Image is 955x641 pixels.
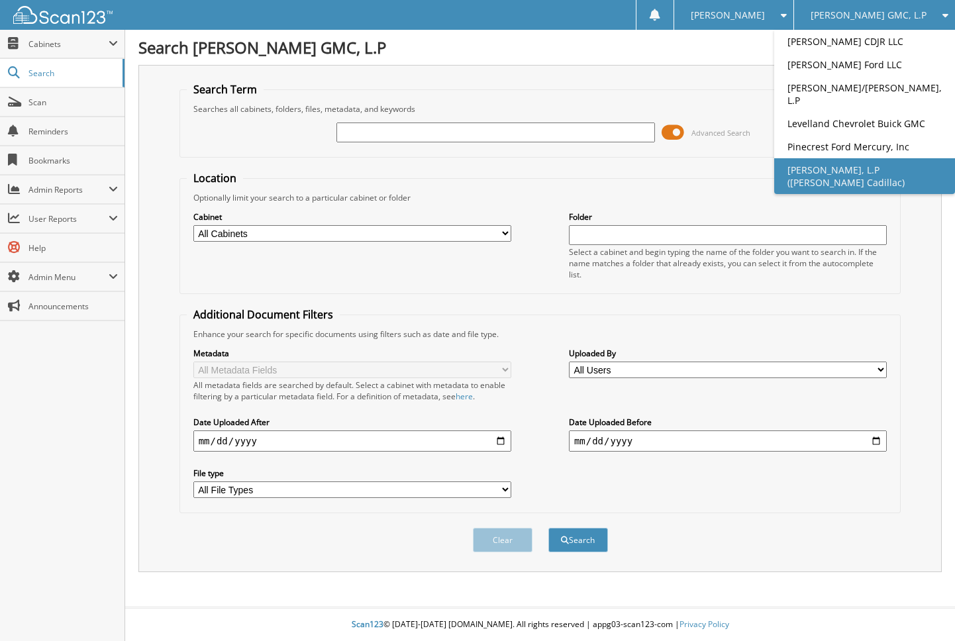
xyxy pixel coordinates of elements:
[187,328,894,340] div: Enhance your search for specific documents using filters such as date and file type.
[193,430,511,452] input: start
[456,391,473,402] a: here
[28,38,109,50] span: Cabinets
[193,211,511,222] label: Cabinet
[187,307,340,322] legend: Additional Document Filters
[569,417,887,428] label: Date Uploaded Before
[28,184,109,195] span: Admin Reports
[28,155,118,166] span: Bookmarks
[569,246,887,280] div: Select a cabinet and begin typing the name of the folder you want to search in. If the name match...
[691,128,750,138] span: Advanced Search
[28,213,109,224] span: User Reports
[473,528,532,552] button: Clear
[569,211,887,222] label: Folder
[193,348,511,359] label: Metadata
[569,430,887,452] input: end
[125,609,955,641] div: © [DATE]-[DATE] [DOMAIN_NAME]. All rights reserved | appg03-scan123-com |
[352,618,383,630] span: Scan123
[28,301,118,312] span: Announcements
[13,6,113,24] img: scan123-logo-white.svg
[28,126,118,137] span: Reminders
[28,97,118,108] span: Scan
[28,242,118,254] span: Help
[774,30,955,53] a: [PERSON_NAME] CDJR LLC
[774,76,955,112] a: [PERSON_NAME]/[PERSON_NAME], L.P
[691,11,765,19] span: [PERSON_NAME]
[193,468,511,479] label: File type
[187,171,243,185] legend: Location
[774,53,955,76] a: [PERSON_NAME] Ford LLC
[774,135,955,158] a: Pinecrest Ford Mercury, Inc
[187,82,264,97] legend: Search Term
[811,11,927,19] span: [PERSON_NAME] GMC, L.P
[138,36,942,58] h1: Search [PERSON_NAME] GMC, L.P
[679,618,729,630] a: Privacy Policy
[193,417,511,428] label: Date Uploaded After
[28,271,109,283] span: Admin Menu
[889,577,955,641] iframe: Chat Widget
[548,528,608,552] button: Search
[569,348,887,359] label: Uploaded By
[774,158,955,194] a: [PERSON_NAME], L.P ([PERSON_NAME] Cadillac)
[193,379,511,402] div: All metadata fields are searched by default. Select a cabinet with metadata to enable filtering b...
[187,103,894,115] div: Searches all cabinets, folders, files, metadata, and keywords
[187,192,894,203] div: Optionally limit your search to a particular cabinet or folder
[774,112,955,135] a: Levelland Chevrolet Buick GMC
[28,68,116,79] span: Search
